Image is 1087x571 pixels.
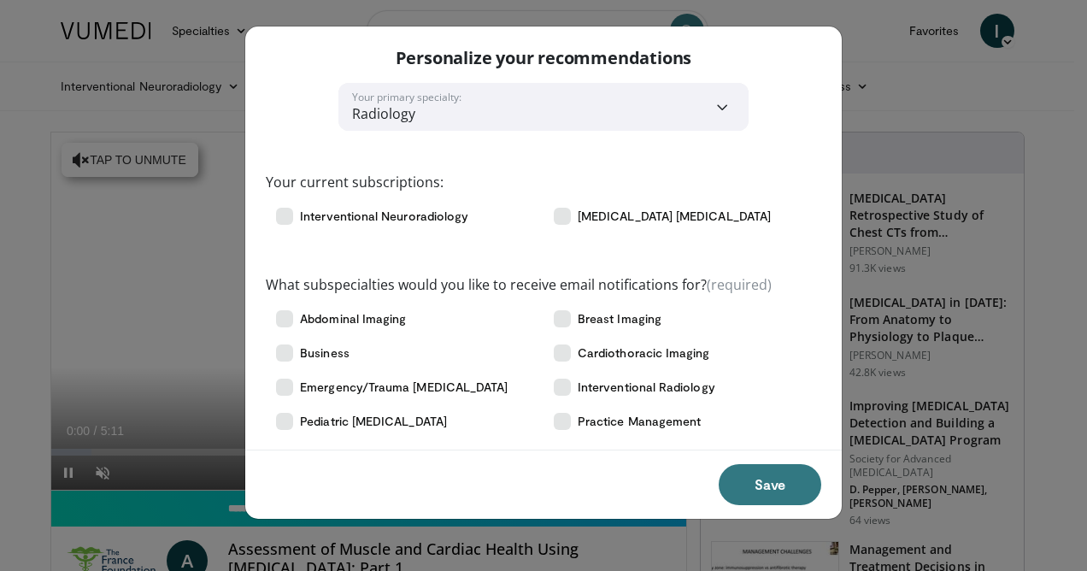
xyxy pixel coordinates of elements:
label: Your current subscriptions: [266,172,444,192]
span: Abdominal Imaging [300,310,406,327]
span: [MEDICAL_DATA] [MEDICAL_DATA] [578,208,771,225]
span: Emergency/Trauma [MEDICAL_DATA] [300,379,508,396]
label: What subspecialties would you like to receive email notifications for? [266,274,772,295]
span: Business [300,344,350,362]
p: Personalize your recommendations [396,47,692,69]
span: Interventional Neuroradiology [300,208,468,225]
span: Pediatric [MEDICAL_DATA] [300,413,447,430]
span: (required) [707,275,772,294]
span: Practice Management [578,413,701,430]
span: Cardiothoracic Imaging [578,344,710,362]
span: Interventional Radiology [578,379,715,396]
span: Breast Imaging [578,310,661,327]
button: Save [719,464,821,505]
